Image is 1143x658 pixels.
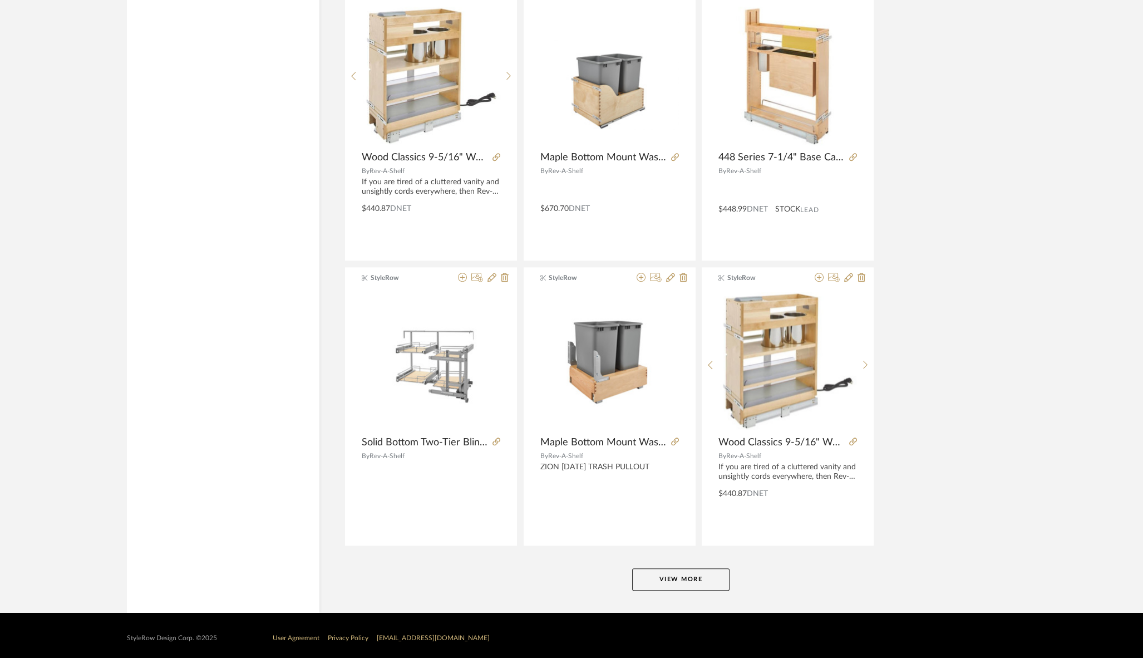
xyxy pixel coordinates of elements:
[718,490,747,498] span: $440.87
[726,168,761,174] span: Rev-A-Shelf
[569,205,590,213] span: DNET
[540,168,548,174] span: By
[540,22,679,129] img: Maple Bottom Mount Waste Container w/SERVO-DRIVE
[718,7,857,145] img: 448 Series 7-1/4" Base Cabinet Knife Block Pull Out Organizer with Soft Close Slides
[273,635,319,641] a: User Agreement
[718,205,747,213] span: $448.99
[718,168,726,174] span: By
[540,314,679,406] img: Maple Bottom Mount Waste Container w/Rev-A-Motion
[718,436,845,449] span: Wood Classics 9-5/16" Wood Vanity Cabinet Outlet Pull Out Grooming Organizer with Soft Close
[371,273,441,283] span: StyleRow
[548,168,583,174] span: Rev-A-Shelf
[362,314,500,406] img: Solid Bottom Two-Tier Blind Corner Optimizer
[747,490,768,498] span: DNET
[775,204,800,215] span: STOCK
[540,151,667,164] span: Maple Bottom Mount Waste Container w/SERVO-DRIVE
[800,206,819,214] span: Lead
[719,292,857,430] img: Wood Classics 9-5/16" Wood Vanity Cabinet Outlet Pull Out Grooming Organizer with Soft Close
[540,453,548,459] span: By
[632,568,730,591] button: View More
[369,453,405,459] span: Rev-A-Shelf
[328,635,368,641] a: Privacy Policy
[540,205,569,213] span: $670.70
[549,273,619,283] span: StyleRow
[727,273,797,283] span: StyleRow
[362,436,488,449] span: Solid Bottom Two-Tier Blind Corner Optimizer
[362,205,390,213] span: $440.87
[390,205,411,213] span: DNET
[719,291,857,430] div: 0
[540,463,679,482] div: ZION [DATE] TRASH PULLOUT
[362,178,500,197] div: If you are tired of a cluttered vanity and unsightly cords everywhere, then Rev-A-Shelf's electri...
[718,453,726,459] span: By
[718,463,857,482] div: If you are tired of a cluttered vanity and unsightly cords everywhere, then Rev-A-Shelf's electri...
[127,634,217,642] div: StyleRow Design Corp. ©2025
[718,151,845,164] span: 448 Series 7-1/4" Base Cabinet Knife Block Pull Out Organizer with Soft Close Slides
[369,168,405,174] span: Rev-A-Shelf
[362,168,369,174] span: By
[747,205,768,213] span: DNET
[362,453,369,459] span: By
[362,151,488,164] span: Wood Classics 9-5/16" Wood Vanity Cabinet Outlet Pull Out Grooming Organizer with Soft Close
[362,7,500,145] img: Wood Classics 9-5/16" Wood Vanity Cabinet Outlet Pull Out Grooming Organizer with Soft Close
[540,436,667,449] span: Maple Bottom Mount Waste Container w/Rev-A-Motion
[726,453,761,459] span: Rev-A-Shelf
[377,635,490,641] a: [EMAIL_ADDRESS][DOMAIN_NAME]
[548,453,583,459] span: Rev-A-Shelf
